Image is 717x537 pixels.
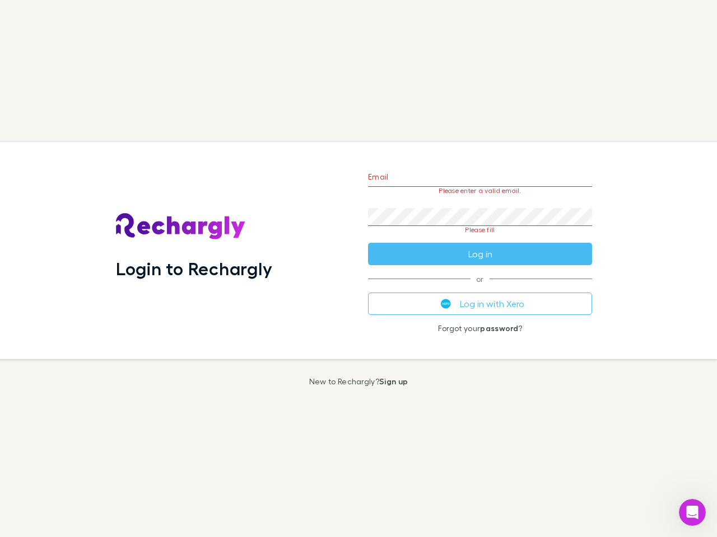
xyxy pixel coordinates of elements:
[116,213,246,240] img: Rechargly's Logo
[480,323,518,333] a: password
[368,243,592,265] button: Log in
[368,226,592,234] p: Please fill
[379,376,408,386] a: Sign up
[368,187,592,195] p: Please enter a valid email.
[116,258,272,279] h1: Login to Rechargly
[368,293,592,315] button: Log in with Xero
[368,324,592,333] p: Forgot your ?
[679,499,706,526] iframe: Intercom live chat
[309,377,408,386] p: New to Rechargly?
[441,299,451,309] img: Xero's logo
